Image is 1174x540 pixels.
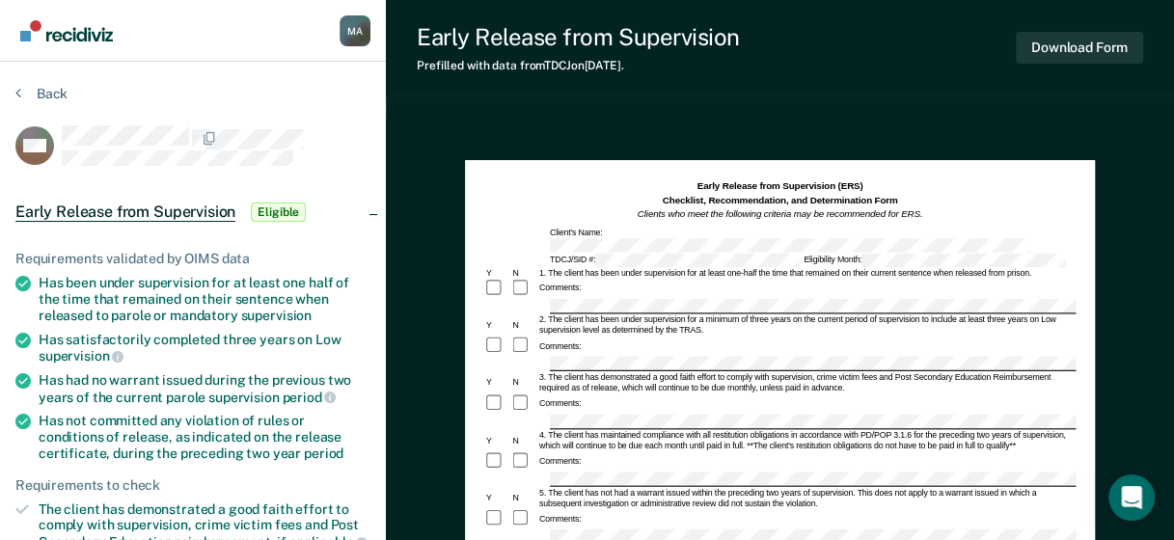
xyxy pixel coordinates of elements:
[637,209,922,220] em: Clients who meet the following criteria may be recommended for ERS.
[802,253,1068,266] div: Eligibility Month:
[304,445,343,461] span: period
[282,390,336,405] span: period
[536,341,583,352] div: Comments:
[510,378,536,389] div: N
[662,195,897,205] strong: Checklist, Recommendation, and Determination Form
[15,202,235,222] span: Early Release from Supervision
[547,253,801,266] div: TDCJ/SID #:
[536,488,1075,509] div: 5. The client has not had a warrant issued within the preceding two years of supervision. This do...
[483,320,509,331] div: Y
[39,413,370,461] div: Has not committed any violation of rules or conditions of release, as indicated on the release ce...
[15,251,370,267] div: Requirements validated by OIMS data
[536,514,583,525] div: Comments:
[39,372,370,405] div: Has had no warrant issued during the previous two years of the current parole supervision
[536,372,1075,393] div: 3. The client has demonstrated a good faith effort to comply with supervision, crime victim fees ...
[417,23,740,51] div: Early Release from Supervision
[340,15,370,46] button: Profile dropdown button
[536,268,1075,279] div: 1. The client has been under supervision for at least one-half the time that remained on their cu...
[483,268,509,279] div: Y
[340,15,370,46] div: M A
[15,477,370,494] div: Requirements to check
[536,315,1075,337] div: 2. The client has been under supervision for a minimum of three years on the current period of su...
[483,435,509,445] div: Y
[536,430,1075,451] div: 4. The client has maintained compliance with all restitution obligations in accordance with PD/PO...
[483,378,509,389] div: Y
[20,20,113,41] img: Recidiviz
[1108,474,1155,521] div: Open Intercom Messenger
[1016,32,1143,64] button: Download Form
[510,268,536,279] div: N
[696,180,862,191] strong: Early Release from Supervision (ERS)
[251,202,306,222] span: Eligible
[510,435,536,445] div: N
[547,228,1075,252] div: Client's Name:
[536,398,583,409] div: Comments:
[536,456,583,467] div: Comments:
[483,493,509,503] div: Y
[15,85,68,102] button: Back
[241,308,312,323] span: supervision
[417,59,740,72] div: Prefilled with data from TDCJ on [DATE] .
[39,348,123,364] span: supervision
[510,320,536,331] div: N
[39,275,370,323] div: Has been under supervision for at least one half of the time that remained on their sentence when...
[39,332,370,364] div: Has satisfactorily completed three years on Low
[510,493,536,503] div: N
[536,283,583,294] div: Comments:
